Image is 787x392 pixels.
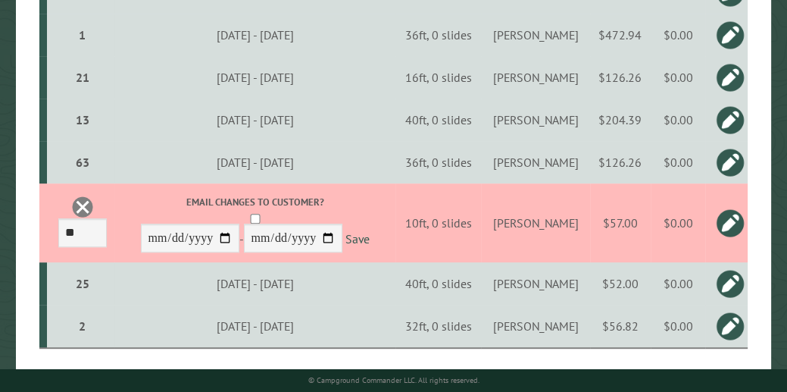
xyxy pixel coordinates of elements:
div: [DATE] - [DATE] [117,318,392,334]
td: 10ft, 0 slides [395,183,481,262]
td: $0.00 [651,56,706,99]
td: $52.00 [590,262,651,305]
td: [PERSON_NAME] [481,262,589,305]
div: 21 [53,70,112,85]
div: - [117,195,392,256]
div: [DATE] - [DATE] [117,27,392,42]
td: [PERSON_NAME] [481,305,589,348]
td: 36ft, 0 slides [395,14,481,56]
td: [PERSON_NAME] [481,183,589,262]
div: 63 [53,155,112,170]
td: [PERSON_NAME] [481,14,589,56]
div: [DATE] - [DATE] [117,276,392,291]
div: 1 [53,27,112,42]
div: [DATE] - [DATE] [117,70,392,85]
div: 2 [53,318,112,334]
td: [PERSON_NAME] [481,56,589,99]
div: 13 [53,112,112,127]
a: Save [345,231,370,246]
small: © Campground Commander LLC. All rights reserved. [308,375,479,385]
td: $472.94 [590,14,651,56]
td: $126.26 [590,141,651,183]
div: [DATE] - [DATE] [117,155,392,170]
td: 40ft, 0 slides [395,262,481,305]
td: $0.00 [651,262,706,305]
td: [PERSON_NAME] [481,99,589,141]
td: [PERSON_NAME] [481,141,589,183]
td: $0.00 [651,14,706,56]
div: 25 [53,276,112,291]
td: $204.39 [590,99,651,141]
td: $57.00 [590,183,651,262]
td: $126.26 [590,56,651,99]
a: Delete this reservation [71,196,94,218]
td: $0.00 [651,305,706,348]
td: 36ft, 0 slides [395,141,481,183]
td: $0.00 [651,183,706,262]
td: $0.00 [651,141,706,183]
td: 32ft, 0 slides [395,305,481,348]
td: 16ft, 0 slides [395,56,481,99]
div: [DATE] - [DATE] [117,112,392,127]
td: $56.82 [590,305,651,348]
td: 40ft, 0 slides [395,99,481,141]
label: Email changes to customer? [117,195,392,209]
td: $0.00 [651,99,706,141]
